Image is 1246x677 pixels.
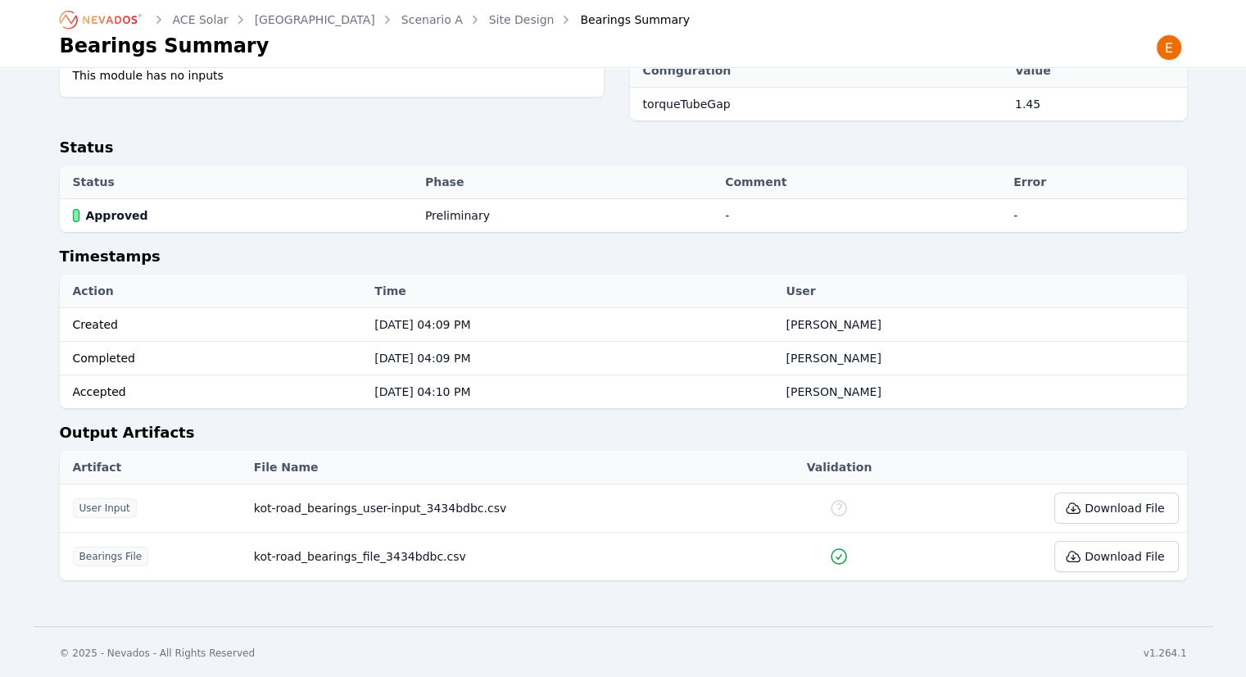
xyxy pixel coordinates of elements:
button: Download File [1054,493,1178,524]
span: kot-road_bearings_file_3434bdbc.csv [254,550,466,563]
div: Bearings Summary [557,11,690,28]
td: [DATE] 04:10 PM [366,375,777,409]
a: Site Design [489,11,555,28]
td: - [1005,199,1186,233]
th: Comment [717,166,1005,199]
td: 1.45 [1007,88,1187,121]
th: Configuration [630,54,1007,88]
td: - [717,199,1005,233]
span: Approved [86,207,148,224]
h2: Output Artifacts [60,421,1187,451]
th: Error [1005,166,1186,199]
img: Emily Walker [1156,34,1182,61]
h2: Status [60,136,1187,166]
h2: Timestamps [60,245,1187,275]
div: Preliminary [425,207,490,224]
div: v1.264.1 [1144,647,1187,660]
th: User [777,275,1186,308]
td: [DATE] 04:09 PM [366,342,777,375]
span: User Input [73,498,137,518]
div: © 2025 - Nevados - All Rights Reserved [60,647,256,660]
div: Accepted [73,384,359,400]
th: Phase [417,166,717,199]
th: Time [366,275,777,308]
h1: Bearings Summary [60,33,270,59]
a: Scenario A [401,11,463,28]
div: Created [73,316,359,333]
span: torqueTubeGap [643,98,731,111]
td: [PERSON_NAME] [777,342,1186,375]
span: kot-road_bearings_user-input_3434bdbc.csv [254,502,506,515]
div: Completed [73,350,359,366]
a: ACE Solar [173,11,229,28]
th: Action [60,275,367,308]
td: [DATE] 04:09 PM [366,308,777,342]
span: Bearings File [73,547,149,566]
td: [PERSON_NAME] [777,308,1186,342]
div: Completed [829,547,849,566]
th: Validation [761,451,918,484]
th: File Name [246,451,761,484]
nav: Breadcrumb [60,7,690,33]
th: Value [1007,54,1187,88]
th: Artifact [60,451,246,484]
a: [GEOGRAPHIC_DATA] [255,11,375,28]
div: No Schema [829,498,849,518]
button: Download File [1054,541,1178,572]
th: Status [60,166,417,199]
td: [PERSON_NAME] [777,375,1186,409]
div: This module has no inputs [60,54,604,97]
